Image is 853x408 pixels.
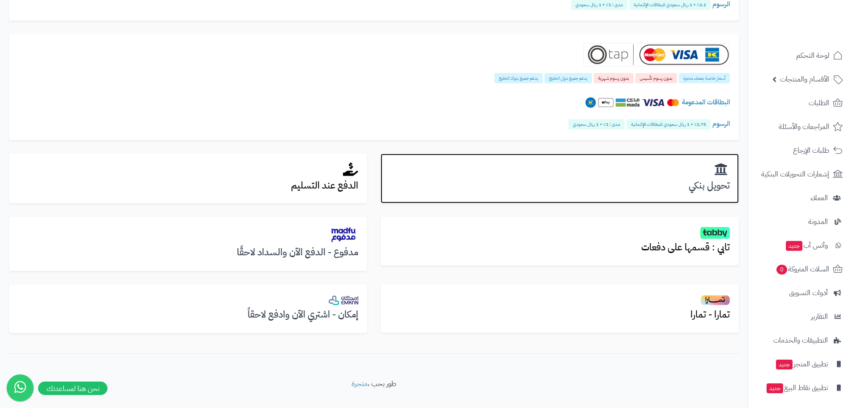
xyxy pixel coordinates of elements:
[754,116,848,137] a: المراجعات والأسئلة
[329,296,358,305] img: emkan_bnpl.png
[390,242,730,253] h3: تابي : قسمها على دفعات
[351,378,368,389] a: متجرة
[754,353,848,375] a: تطبيق المتجرجديد
[754,258,848,280] a: السلات المتروكة0
[780,73,829,86] span: الأقسام والمنتجات
[381,154,739,204] a: تحويل بنكي
[9,34,739,140] a: Tap أسعار خاصة بعملاء متجرة بدون رسوم تأسيس بدون رسوم شهرية يدعم جميع دول الخليج يدعم جميع بنوك ا...
[494,73,543,83] span: يدعم جميع بنوك الخليج
[18,180,358,191] h3: الدفع عند التسليم
[761,168,829,180] span: إشعارات التحويلات البنكية
[9,154,367,204] a: الدفع عند التسليم
[700,295,730,305] img: tamarapay.png
[810,192,828,204] span: العملاء
[712,119,730,129] span: الرسوم
[754,282,848,304] a: أدوات التسويق
[544,73,592,83] span: يدعم جميع دول الخليج
[754,140,848,161] a: طلبات الإرجاع
[754,163,848,185] a: إشعارات التحويلات البنكية
[785,239,828,252] span: وآتس آب
[754,377,848,399] a: تطبيق نقاط البيعجديد
[754,45,848,66] a: لوحة التحكم
[381,217,739,266] a: تابي : قسمها على دفعات
[754,187,848,209] a: العملاء
[329,226,358,243] img: madfu.png
[766,382,828,394] span: تطبيق نقاط البيع
[796,49,829,62] span: لوحة التحكم
[583,43,730,66] img: Tap
[809,97,829,109] span: الطلبات
[789,287,828,299] span: أدوات التسويق
[700,227,730,239] img: tabby.png
[773,334,828,347] span: التطبيقات والخدمات
[779,120,829,133] span: المراجعات والأسئلة
[754,235,848,256] a: وآتس آبجديد
[390,180,730,191] h3: تحويل بنكي
[786,241,802,251] span: جديد
[775,358,828,370] span: تطبيق المتجر
[811,310,828,323] span: التقارير
[754,306,848,327] a: التقارير
[390,309,730,320] h3: تمارا - تمارا
[682,97,730,107] span: البطاقات المدعومة
[754,211,848,232] a: المدونة
[754,330,848,351] a: التطبيقات والخدمات
[776,360,793,369] span: جديد
[635,73,677,83] span: بدون رسوم تأسيس
[793,144,829,157] span: طلبات الإرجاع
[18,309,358,320] h3: إمكان - اشتري الآن وادفع لاحقاً
[754,92,848,114] a: الطلبات
[626,119,711,129] span: 2.75٪ + 1 ريال سعودي للبطاقات الإئتمانية
[776,263,829,275] span: السلات المتروكة
[568,119,625,129] span: مدى : 1٪ + 1 ريال سعودي
[808,215,828,228] span: المدونة
[381,284,739,333] a: تمارا - تمارا
[18,247,358,258] h3: مدفوع - الدفع الآن والسداد لاحقًا
[594,73,634,83] span: بدون رسوم شهرية
[767,383,783,393] span: جديد
[776,265,787,275] span: 0
[679,73,730,83] span: أسعار خاصة بعملاء متجرة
